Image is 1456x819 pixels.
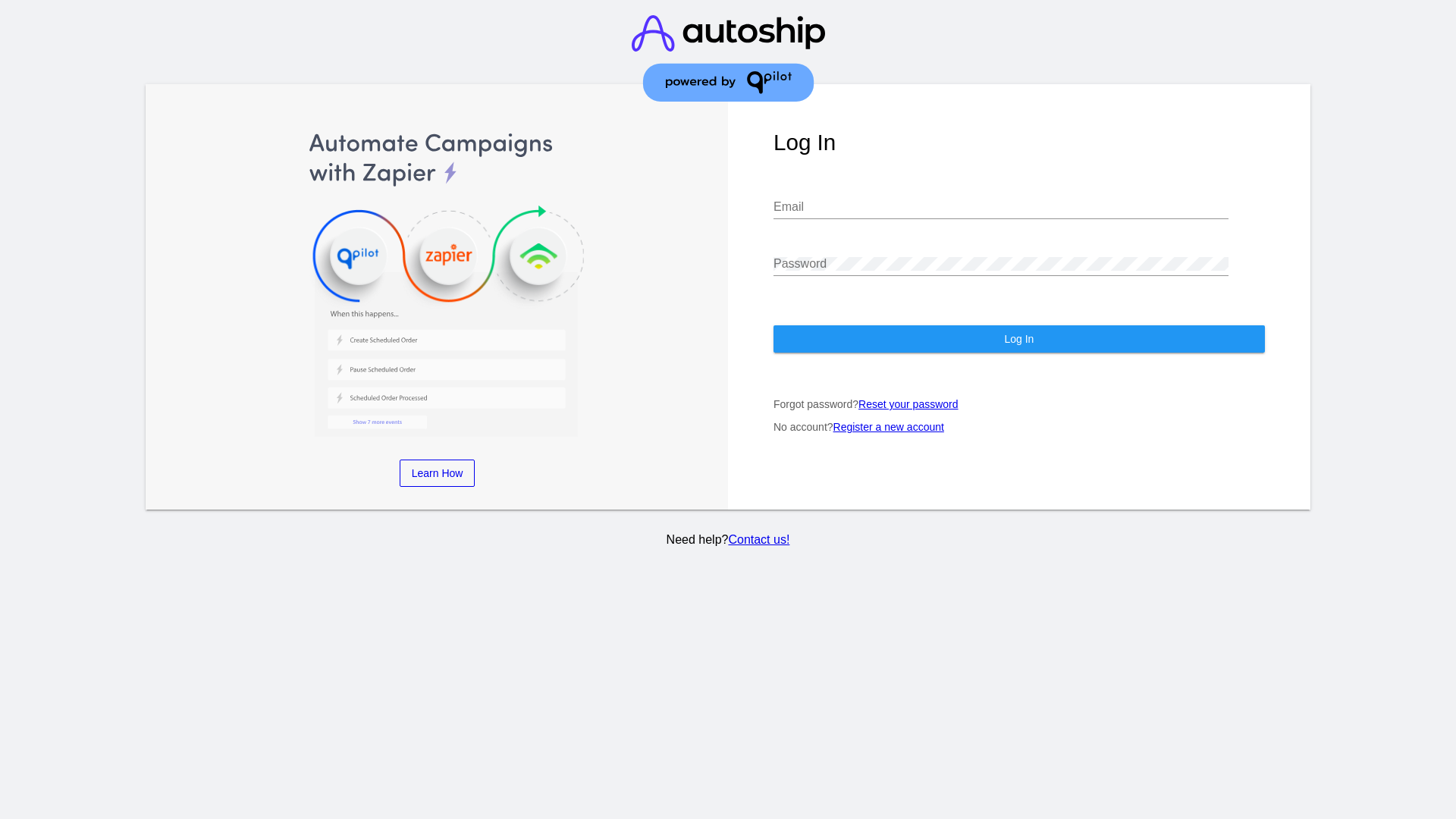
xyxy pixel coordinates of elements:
a: Register a new account [833,421,944,433]
h1: Log In [773,130,1265,155]
input: Email [773,200,1228,214]
a: Contact us! [728,533,789,546]
span: Learn How [412,467,463,479]
a: Reset your password [858,398,959,410]
a: Learn How [400,460,475,487]
p: No account? [773,421,1265,433]
span: Log In [1004,333,1034,345]
button: Log In [773,325,1265,353]
p: Forgot password? [773,398,1265,410]
img: Automate Campaigns with Zapier, QPilot and Klaviyo [192,130,683,437]
p: Need help? [143,533,1313,547]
